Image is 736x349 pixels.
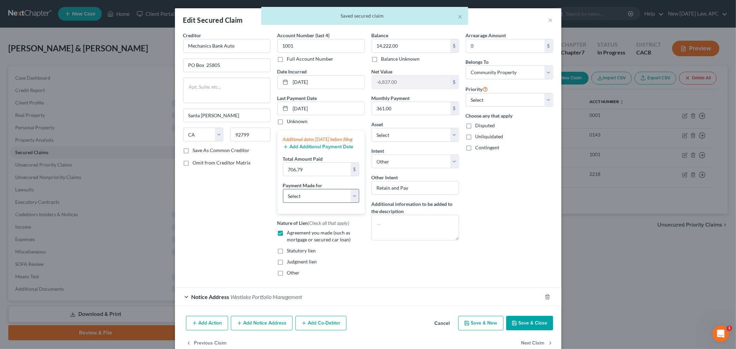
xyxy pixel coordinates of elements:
button: Cancel [429,317,455,330]
input: Search creditor by name... [183,39,271,53]
span: Other [287,270,300,276]
span: Contingent [475,144,500,150]
span: Westlake Portfolio Management [231,293,302,300]
label: Arrearage Amount [466,32,506,39]
button: Add Co-Debtor [295,316,346,330]
input: 0.00 [372,39,450,52]
label: Intent [372,147,384,154]
input: 0.00 [466,39,544,52]
label: Other Intent [372,174,398,181]
button: Save & Close [506,316,553,330]
button: Add Additional Payment Date [283,144,354,150]
div: $ [450,39,459,52]
input: Enter city... [184,109,270,122]
label: Payment Made for [283,182,323,189]
label: Save As Common Creditor [193,147,250,154]
button: Add Notice Address [231,316,293,330]
input: MM/DD/YYYY [291,76,364,89]
label: Unknown [287,118,308,125]
span: Judgment lien [287,259,317,265]
label: Nature of Lien [277,219,350,227]
span: Notice Address [192,293,229,300]
input: MM/DD/YYYY [291,102,364,115]
input: 0.00 [372,102,450,115]
input: Enter address... [184,59,270,72]
label: Priority [466,85,488,93]
span: Disputed [475,122,495,128]
span: Asset [372,121,383,127]
iframe: Intercom live chat [713,326,729,342]
span: Statutory lien [287,248,316,253]
span: Creditor [183,32,202,38]
div: $ [450,102,459,115]
button: Add Action [186,316,228,330]
span: Agreement you made (such as mortgage or secured car loan) [287,230,351,242]
label: Net Value [372,68,393,75]
span: Omit from Creditor Matrix [193,160,251,166]
span: 1 [727,326,732,331]
label: Additional information to be added to the description [372,200,459,215]
div: $ [450,76,459,89]
label: Choose any that apply [466,112,553,119]
label: Balance [372,32,389,39]
span: Belongs To [466,59,489,65]
label: Date Incurred [277,68,307,75]
div: Saved secured claim [267,12,463,19]
input: 0.00 [372,76,450,89]
input: Specify... [372,181,459,195]
label: Full Account Number [287,56,334,62]
label: Monthly Payment [372,94,410,102]
label: Account Number (last 4) [277,32,330,39]
label: Last Payment Date [277,94,317,102]
span: Unliquidated [475,133,503,139]
div: $ [544,39,553,52]
label: Balance Unknown [381,56,420,62]
input: Enter zip... [230,128,271,141]
div: $ [351,163,359,176]
button: × [458,12,463,21]
input: XXXX [277,39,365,53]
div: Additional dates [DATE] before filing [283,136,359,143]
label: Total Amount Paid [283,155,323,162]
input: 0.00 [283,163,351,176]
button: Save & New [458,316,503,330]
span: (Check all that apply) [308,220,350,226]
